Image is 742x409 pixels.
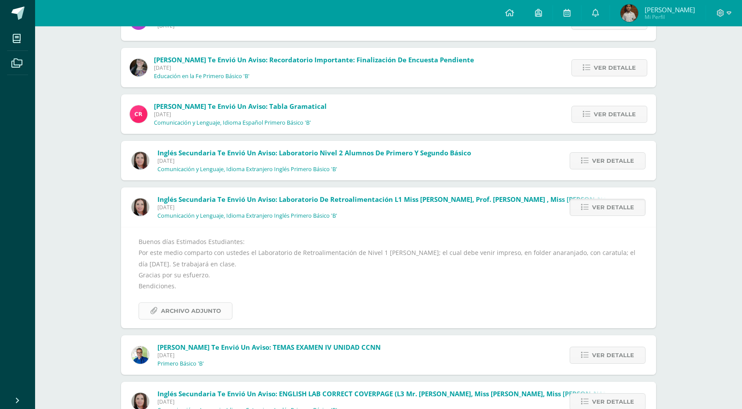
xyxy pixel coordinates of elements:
[157,398,617,405] span: [DATE]
[132,152,149,169] img: 8af0450cf43d44e38c4a1497329761f3.png
[592,199,634,215] span: Ver detalle
[157,166,337,173] p: Comunicación y Lenguaje, Idioma Extranjero Inglés Primero Básico 'B'
[154,64,474,72] span: [DATE]
[157,343,381,352] span: [PERSON_NAME] te envió un aviso: TEMAS EXAMEN IV UNIDAD CCNN
[645,13,695,21] span: Mi Perfil
[157,389,617,398] span: Inglés Secundaria te envió un aviso: ENGLISH LAB CORRECT COVERPAGE (L3 Mr. [PERSON_NAME], Miss [P...
[139,302,232,319] a: Archivo Adjunto
[157,352,381,359] span: [DATE]
[130,59,147,76] img: 8322e32a4062cfa8b237c59eedf4f548.png
[154,73,250,80] p: Educación en la Fe Primero Básico 'B'
[154,119,311,126] p: Comunicación y Lenguaje, Idioma Español Primero Básico 'B'
[592,153,634,169] span: Ver detalle
[154,111,327,118] span: [DATE]
[594,60,636,76] span: Ver detalle
[645,5,695,14] span: [PERSON_NAME]
[139,236,639,319] div: Buenos días Estimados Estudiantes: Por este medio comparto con ustedes el Laboratorio de Retroali...
[157,360,204,367] p: Primero Básico 'B'
[154,102,327,111] span: [PERSON_NAME] te envió un aviso: Tabla gramatical
[157,212,337,219] p: Comunicación y Lenguaje, Idioma Extranjero Inglés Primero Básico 'B'
[594,106,636,122] span: Ver detalle
[161,303,221,319] span: Archivo Adjunto
[621,4,638,22] img: bec2627fc18935b183b967152925e865.png
[132,198,149,216] img: 8af0450cf43d44e38c4a1497329761f3.png
[157,157,471,165] span: [DATE]
[132,346,149,364] img: 692ded2a22070436d299c26f70cfa591.png
[157,148,471,157] span: Inglés Secundaria te envió un aviso: Laboratorio Nivel 2 alumnos de primero y segundo Básico
[592,347,634,363] span: Ver detalle
[154,55,474,64] span: [PERSON_NAME] te envió un aviso: Recordatorio Importante: Finalización de Encuesta Pendiente
[130,105,147,123] img: ab28fb4d7ed199cf7a34bbef56a79c5b.png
